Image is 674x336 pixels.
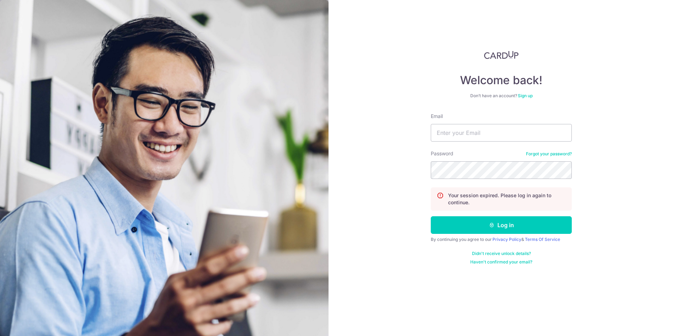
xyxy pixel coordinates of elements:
a: Didn't receive unlock details? [472,251,531,256]
a: Sign up [518,93,533,98]
label: Password [431,150,453,157]
h4: Welcome back! [431,73,572,87]
p: Your session expired. Please log in again to continue. [448,192,566,206]
label: Email [431,113,443,120]
button: Log in [431,216,572,234]
img: CardUp Logo [484,51,519,59]
a: Forgot your password? [526,151,572,157]
div: Don’t have an account? [431,93,572,99]
a: Privacy Policy [492,237,521,242]
div: By continuing you agree to our & [431,237,572,242]
a: Terms Of Service [525,237,560,242]
a: Haven't confirmed your email? [470,259,532,265]
input: Enter your Email [431,124,572,142]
